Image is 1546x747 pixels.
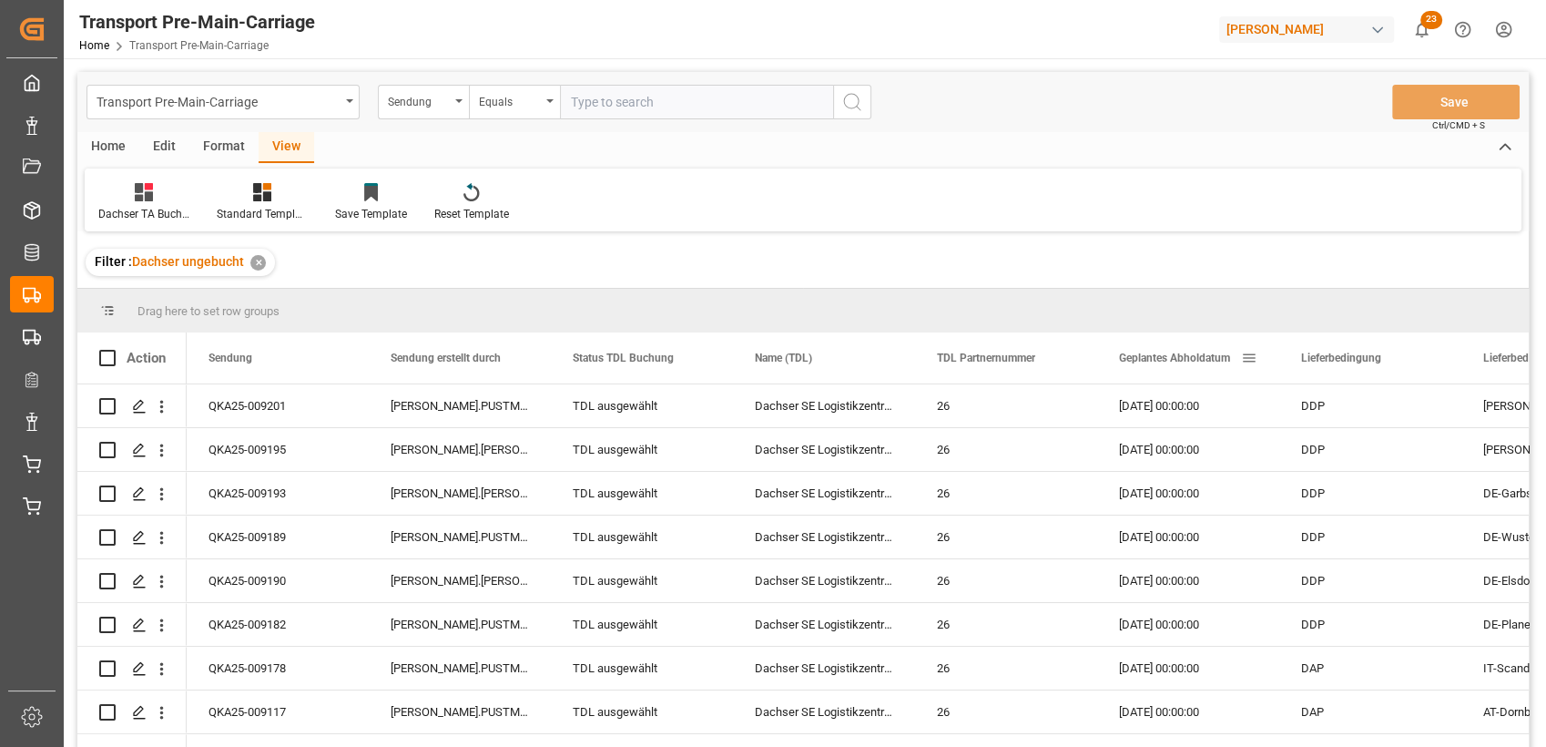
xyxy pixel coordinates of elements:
div: [PERSON_NAME].PUSTMUELLER [369,516,551,558]
span: Name (TDL) [755,352,812,364]
div: TDL ausgewählt [573,604,711,646]
div: [DATE] 00:00:00 [1097,384,1279,427]
button: [PERSON_NAME] [1219,12,1401,46]
a: Home [79,39,109,52]
div: [PERSON_NAME].PUSTMUELLER [369,603,551,646]
div: QKA25-009190 [187,559,369,602]
div: [PERSON_NAME] [1219,16,1394,43]
div: Press SPACE to select this row. [77,428,187,472]
button: Save [1392,85,1520,119]
div: Press SPACE to select this row. [77,559,187,603]
div: TDL ausgewählt [573,385,711,427]
span: Ctrl/CMD + S [1432,118,1485,132]
div: Reset Template [434,206,509,222]
div: QKA25-009189 [187,516,369,558]
div: Dachser SE Logistikzentrum [GEOGRAPHIC_DATA] [733,603,915,646]
div: TDL ausgewählt [573,691,711,733]
span: Dachser ungebucht [132,254,244,269]
div: Press SPACE to select this row. [77,516,187,559]
div: [PERSON_NAME].PUSTMUELLER [369,384,551,427]
button: open menu [378,85,469,119]
div: Dachser SE Logistikzentrum [GEOGRAPHIC_DATA] [733,647,915,690]
div: TDL ausgewählt [573,429,711,471]
button: open menu [469,85,560,119]
div: 26 [915,384,1097,427]
div: TDL ausgewählt [573,473,711,515]
div: 26 [915,516,1097,558]
div: Sendung [388,89,450,110]
span: Sendung [209,352,252,364]
span: Geplantes Abholdatum [1119,352,1230,364]
div: [PERSON_NAME].[PERSON_NAME] [369,428,551,471]
span: TDL Partnernummer [937,352,1035,364]
div: DDP [1279,384,1461,427]
span: Sendung erstellt durch [391,352,501,364]
div: Press SPACE to select this row. [77,472,187,516]
div: [DATE] 00:00:00 [1097,647,1279,690]
div: Press SPACE to select this row. [77,384,187,428]
div: QKA25-009195 [187,428,369,471]
div: Dachser SE Logistikzentrum [GEOGRAPHIC_DATA] [733,559,915,602]
button: search button [833,85,871,119]
div: Home [77,132,139,163]
div: Equals [479,89,541,110]
div: QKA25-009201 [187,384,369,427]
div: Dachser SE Logistikzentrum [GEOGRAPHIC_DATA] [733,384,915,427]
button: show 23 new notifications [1401,9,1442,50]
div: DDP [1279,559,1461,602]
div: [PERSON_NAME].PUSTMUELLER [369,647,551,690]
div: 26 [915,691,1097,733]
span: 23 [1420,11,1442,29]
div: Save Template [335,206,407,222]
span: Lieferbedingung [1301,352,1381,364]
div: Press SPACE to select this row. [77,603,187,647]
div: TDL ausgewählt [573,517,711,558]
button: open menu [86,85,360,119]
div: Transport Pre-Main-Carriage [79,8,315,36]
div: Edit [139,132,189,163]
div: DDP [1279,428,1461,471]
div: [PERSON_NAME].[PERSON_NAME] [369,559,551,602]
div: [DATE] 00:00:00 [1097,516,1279,558]
input: Type to search [560,85,833,119]
div: Dachser SE Logistikzentrum [GEOGRAPHIC_DATA] [733,472,915,515]
div: Standard Templates [217,206,308,222]
div: [DATE] 00:00:00 [1097,428,1279,471]
span: Drag here to set row groups [137,304,280,318]
div: QKA25-009178 [187,647,369,690]
div: DAP [1279,647,1461,690]
div: Dachser TA Buchungen [98,206,189,222]
div: DDP [1279,516,1461,558]
div: [PERSON_NAME].PUSTMUELLER [369,691,551,733]
div: ✕ [250,255,266,271]
span: Status TDL Buchung [573,352,674,364]
div: [DATE] 00:00:00 [1097,472,1279,515]
div: 26 [915,647,1097,690]
div: 26 [915,472,1097,515]
div: DDP [1279,603,1461,646]
div: View [259,132,314,163]
div: Dachser SE Logistikzentrum [GEOGRAPHIC_DATA] [733,516,915,558]
button: Help Center [1442,9,1483,50]
div: DAP [1279,691,1461,733]
div: Action [127,350,166,366]
span: Filter : [95,254,132,269]
div: DDP [1279,472,1461,515]
div: TDL ausgewählt [573,560,711,602]
div: 26 [915,603,1097,646]
div: Dachser SE Logistikzentrum [GEOGRAPHIC_DATA] [733,691,915,733]
div: Dachser SE Logistikzentrum [GEOGRAPHIC_DATA] [733,428,915,471]
div: 26 [915,559,1097,602]
div: QKA25-009193 [187,472,369,515]
div: [DATE] 00:00:00 [1097,559,1279,602]
div: Format [189,132,259,163]
div: TDL ausgewählt [573,648,711,690]
div: [PERSON_NAME].[PERSON_NAME] [369,472,551,515]
div: QKA25-009182 [187,603,369,646]
div: QKA25-009117 [187,691,369,733]
div: 26 [915,428,1097,471]
div: [DATE] 00:00:00 [1097,691,1279,733]
div: Press SPACE to select this row. [77,691,187,734]
div: Transport Pre-Main-Carriage [97,89,340,112]
div: [DATE] 00:00:00 [1097,603,1279,646]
